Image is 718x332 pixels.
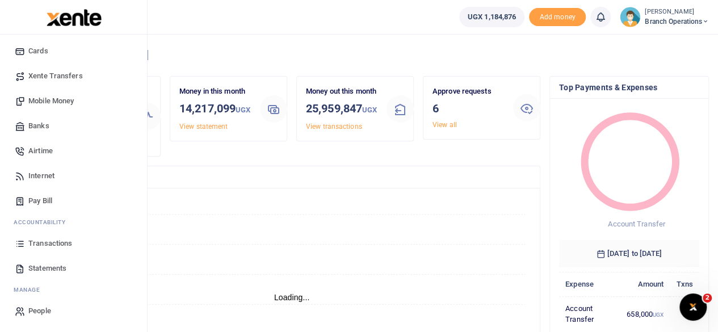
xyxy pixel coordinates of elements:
[620,7,709,27] a: profile-user [PERSON_NAME] Branch Operations
[9,231,138,256] a: Transactions
[529,8,586,27] li: Toup your wallet
[653,312,664,318] small: UGX
[9,114,138,138] a: Banks
[559,240,699,267] h6: [DATE] to [DATE]
[179,100,251,119] h3: 14,217,099
[670,272,699,296] th: Txns
[9,39,138,64] a: Cards
[620,7,640,27] img: profile-user
[9,138,138,163] a: Airtime
[459,7,524,27] a: UGX 1,184,876
[455,7,529,27] li: Wallet ballance
[45,12,102,21] a: logo-small logo-large logo-large
[9,64,138,89] a: Xente Transfers
[22,218,65,226] span: countability
[179,123,228,131] a: View statement
[28,263,66,274] span: Statements
[306,123,362,131] a: View transactions
[9,299,138,323] a: People
[9,163,138,188] a: Internet
[9,188,138,213] a: Pay Bill
[28,145,53,157] span: Airtime
[306,100,377,119] h3: 25,959,847
[645,7,709,17] small: [PERSON_NAME]
[645,16,709,27] span: Branch Operations
[529,8,586,27] span: Add money
[620,272,670,296] th: Amount
[9,89,138,114] a: Mobile Money
[28,195,52,207] span: Pay Bill
[28,95,74,107] span: Mobile Money
[28,45,48,57] span: Cards
[529,12,586,20] a: Add money
[179,86,251,98] p: Money in this month
[47,9,102,26] img: logo-large
[9,281,138,299] li: M
[274,293,310,302] text: Loading...
[559,296,620,331] td: Account Transfer
[468,11,516,23] span: UGX 1,184,876
[236,106,250,114] small: UGX
[19,285,40,294] span: anage
[28,70,83,82] span: Xente Transfers
[433,86,504,98] p: Approve requests
[28,238,72,249] span: Transactions
[53,171,531,183] h4: Transactions Overview
[28,120,49,132] span: Banks
[43,49,709,61] h4: Hello [PERSON_NAME]
[433,100,504,117] h3: 6
[9,213,138,231] li: Ac
[679,293,707,321] iframe: Intercom live chat
[9,256,138,281] a: Statements
[362,106,377,114] small: UGX
[306,86,377,98] p: Money out this month
[28,305,51,317] span: People
[670,296,699,331] td: 3
[620,296,670,331] td: 658,000
[28,170,54,182] span: Internet
[559,272,620,296] th: Expense
[559,81,699,94] h4: Top Payments & Expenses
[608,220,665,228] span: Account Transfer
[703,293,712,302] span: 2
[433,121,457,129] a: View all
